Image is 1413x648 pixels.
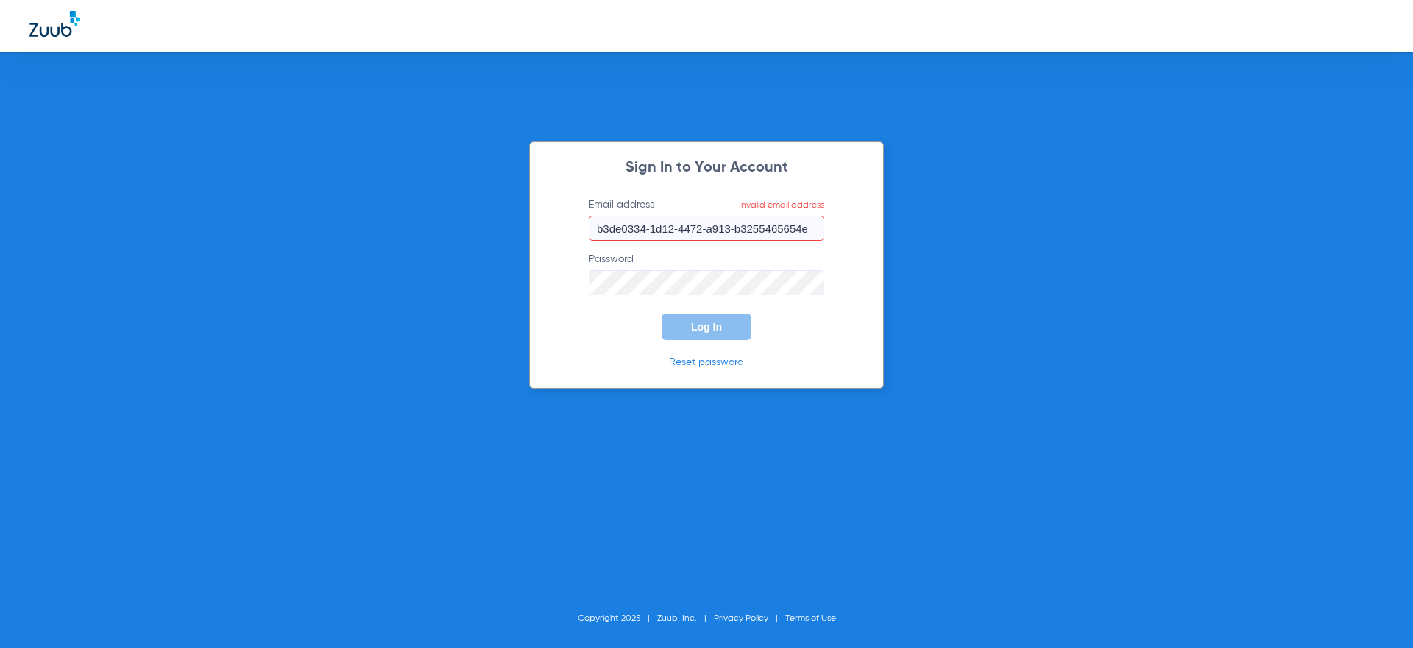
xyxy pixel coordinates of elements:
img: Zuub Logo [29,11,80,37]
label: Password [589,252,824,295]
a: Reset password [669,357,744,367]
input: Email addressInvalid email address [589,216,824,241]
button: Log In [662,314,751,340]
span: Log In [691,321,722,333]
a: Privacy Policy [714,614,768,623]
a: Terms of Use [785,614,836,623]
label: Email address [589,197,824,241]
li: Copyright 2025 [578,611,657,626]
li: Zuub, Inc. [657,611,714,626]
h2: Sign In to Your Account [567,161,846,175]
input: Password [589,270,824,295]
span: Invalid email address [739,201,824,210]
